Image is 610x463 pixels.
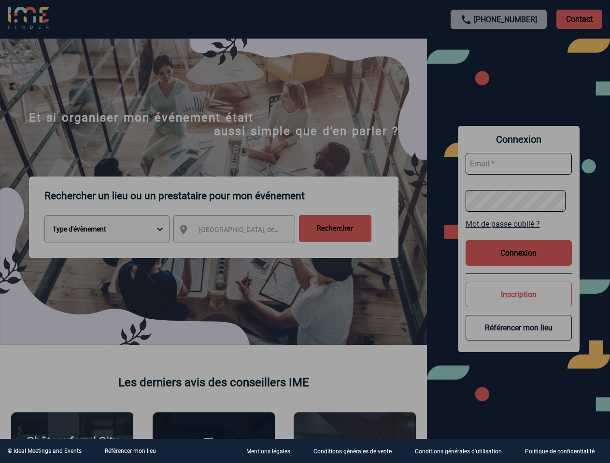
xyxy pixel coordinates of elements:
[517,447,610,456] a: Politique de confidentialité
[306,447,407,456] a: Conditions générales de vente
[407,447,517,456] a: Conditions générales d'utilisation
[239,447,306,456] a: Mentions légales
[415,449,502,455] p: Conditions générales d'utilisation
[246,449,290,455] p: Mentions légales
[8,448,82,454] div: © Ideal Meetings and Events
[105,448,156,454] a: Référencer mon lieu
[313,449,392,455] p: Conditions générales de vente
[525,449,595,455] p: Politique de confidentialité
